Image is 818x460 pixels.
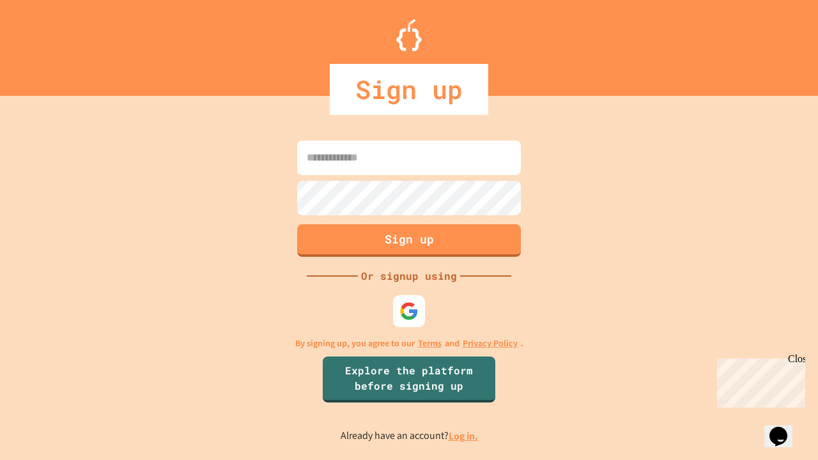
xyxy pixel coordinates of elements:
[463,337,518,350] a: Privacy Policy
[295,337,523,350] p: By signing up, you agree to our and .
[418,337,442,350] a: Terms
[358,268,460,284] div: Or signup using
[399,302,419,321] img: google-icon.svg
[396,19,422,51] img: Logo.svg
[323,356,495,402] a: Explore the platform before signing up
[330,64,488,115] div: Sign up
[764,409,805,447] iframe: chat widget
[449,429,478,443] a: Log in.
[297,224,521,257] button: Sign up
[341,428,478,444] p: Already have an account?
[712,353,805,408] iframe: chat widget
[5,5,88,81] div: Chat with us now!Close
